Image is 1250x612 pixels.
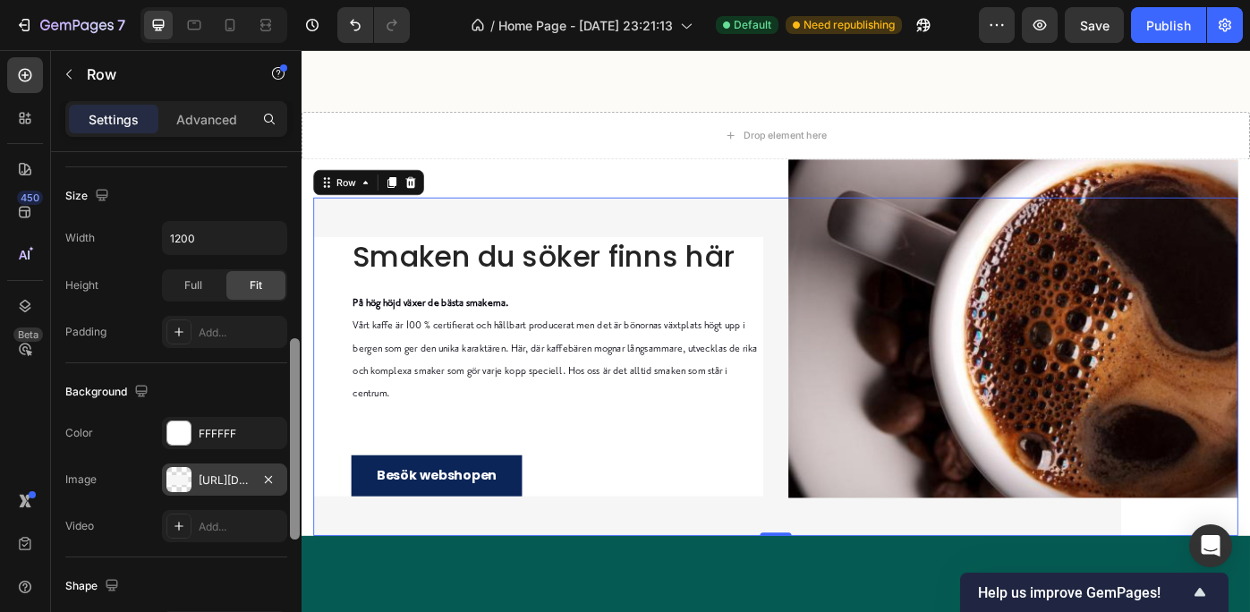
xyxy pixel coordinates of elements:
[250,277,262,293] span: Fit
[85,471,221,492] p: Besök webshopen
[978,584,1189,601] span: Help us improve GemPages!
[1189,524,1232,567] div: Open Intercom Messenger
[58,304,516,395] span: Vårt kaffe är 100 % certifierat och hållbart producerat men det är bönornas växtplats högt upp i ...
[117,14,125,36] p: 7
[65,574,123,599] div: Shape
[337,7,410,43] div: Undo/Redo
[65,230,95,246] div: Width
[1146,16,1191,35] div: Publish
[65,324,106,340] div: Padding
[89,110,139,129] p: Settings
[13,327,43,342] div: Beta
[58,278,234,293] strong: På hög höjd växer de bästa smakerna.
[199,519,283,535] div: Add...
[498,16,673,35] span: Home Page - [DATE] 23:21:13
[7,7,133,43] button: 7
[184,277,202,293] span: Full
[490,16,495,35] span: /
[176,110,237,129] p: Advanced
[551,123,1060,506] img: Alt Image
[1080,18,1110,33] span: Save
[978,582,1211,603] button: Show survey - Help us improve GemPages!
[804,17,895,33] span: Need republishing
[56,458,250,505] a: Besök webshopen
[87,64,239,85] p: Row
[65,380,152,404] div: Background
[500,89,595,104] div: Drop element here
[36,141,65,157] div: Row
[199,426,283,442] div: FFFFFF
[17,191,43,205] div: 450
[65,277,98,293] div: Height
[199,472,251,489] div: [URL][DOMAIN_NAME]
[1065,7,1124,43] button: Save
[1131,7,1206,43] button: Publish
[734,17,771,33] span: Default
[65,472,97,488] div: Image
[65,518,94,534] div: Video
[56,211,523,257] h2: Smaken du söker finns här
[163,222,286,254] input: Auto
[199,325,283,341] div: Add...
[65,425,93,441] div: Color
[56,271,523,429] div: Rich Text Editor. Editing area: main
[65,184,113,208] div: Size
[302,50,1250,612] iframe: Design area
